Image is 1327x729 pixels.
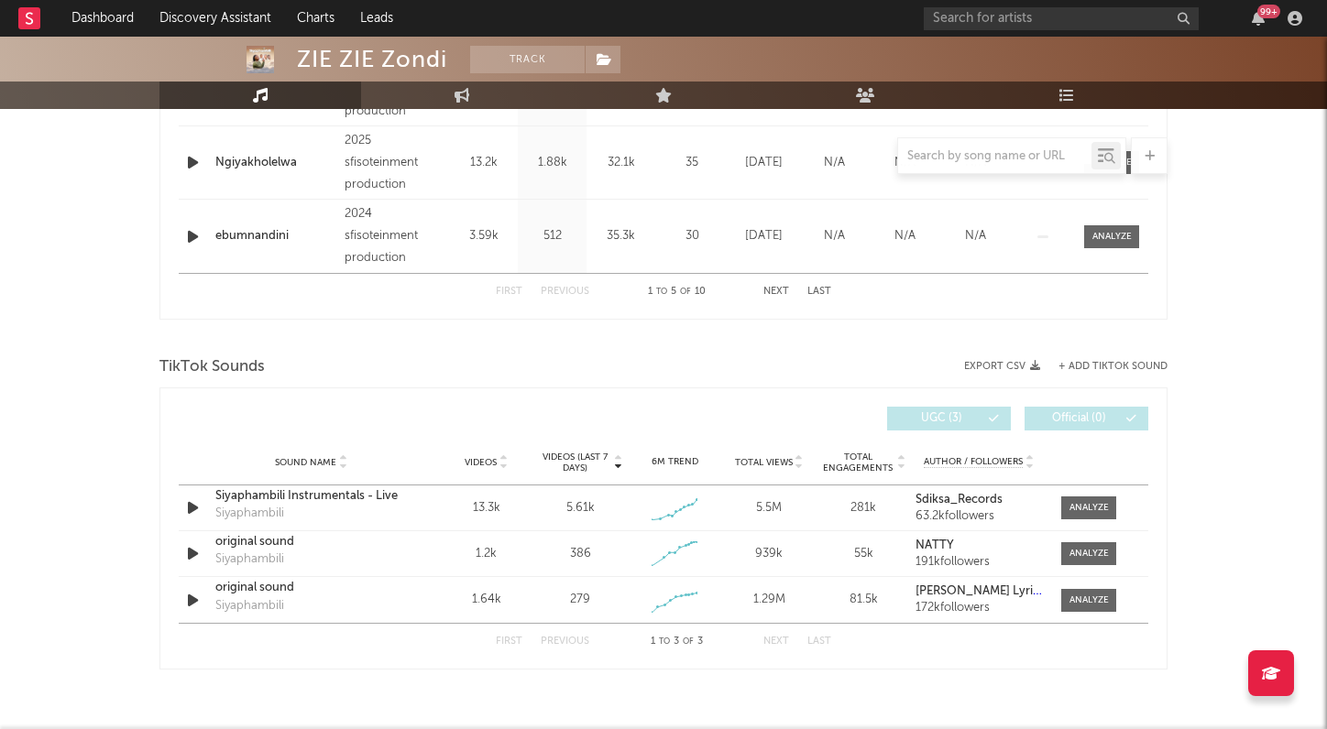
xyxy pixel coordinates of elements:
div: 512 [522,227,582,245]
button: + Add TikTok Sound [1040,362,1168,372]
button: Next [763,637,789,647]
span: to [656,288,667,296]
button: Previous [541,287,589,297]
span: Total Engagements [821,452,895,473]
div: 191k followers [916,556,1043,569]
button: 99+ [1252,11,1265,26]
div: 5.5M [727,499,812,517]
button: Export CSV [964,361,1040,372]
a: ebumnandini [215,227,335,245]
button: First [496,637,522,647]
div: Siyaphambili [215,597,284,615]
button: Previous [541,637,589,647]
div: Siyaphambili [215,550,284,569]
button: First [496,287,522,297]
strong: Sdiksa_Records [916,494,1003,506]
div: 1 3 3 [626,631,727,653]
span: of [680,288,691,296]
div: 281k [821,499,906,517]
span: Total Views [735,457,793,468]
span: TikTok Sounds [159,356,265,378]
input: Search for artists [924,7,1199,30]
input: Search by song name or URL [898,149,1091,164]
strong: NATTY [916,539,954,551]
span: UGC ( 3 ) [899,413,983,424]
button: Last [807,637,831,647]
a: Siyaphambili Instrumentals - Live [215,487,407,506]
div: 279 [570,591,590,609]
div: 1.29M [727,591,812,609]
button: Next [763,287,789,297]
div: 5.61k [566,499,595,517]
div: 2024 sfisoteinment production [345,203,444,269]
div: ZIE ZIE Zondi [297,46,447,73]
div: 63.2k followers [916,510,1043,523]
div: 81.5k [821,591,906,609]
span: of [683,637,694,646]
div: 1 5 10 [626,281,727,303]
div: 386 [570,545,591,563]
div: 6M Trend [632,455,718,469]
span: Author / Followers [924,456,1023,468]
div: Siyaphambili [215,505,284,523]
div: 2025 sfisoteinment production [345,130,444,196]
span: Videos (last 7 days) [538,452,612,473]
a: Sdiksa_Records [916,494,1043,506]
a: original sound [215,579,407,597]
div: 99 + [1257,5,1280,18]
div: 35.3k [591,227,651,245]
a: original sound [215,533,407,551]
button: Track [470,46,585,73]
span: Videos [465,457,497,468]
div: 13.3k [444,499,529,517]
button: + Add TikTok Sound [1058,362,1168,372]
button: Official(0) [1025,407,1148,430]
a: NATTY [916,539,1043,552]
div: N/A [874,227,936,245]
div: 172k followers [916,602,1043,615]
div: 3.59k [454,227,513,245]
div: N/A [945,227,1006,245]
div: 1.2k [444,545,529,563]
span: to [659,637,670,646]
button: Last [807,287,831,297]
div: 55k [821,545,906,563]
div: 30 [660,227,724,245]
button: UGC(3) [887,407,1011,430]
div: [DATE] [733,227,795,245]
a: [PERSON_NAME] Lyrics [916,585,1043,598]
span: Official ( 0 ) [1036,413,1121,424]
div: N/A [804,227,865,245]
span: Sound Name [275,457,336,468]
strong: [PERSON_NAME] Lyrics [916,585,1045,597]
div: 939k [727,545,812,563]
div: 1.64k [444,591,529,609]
